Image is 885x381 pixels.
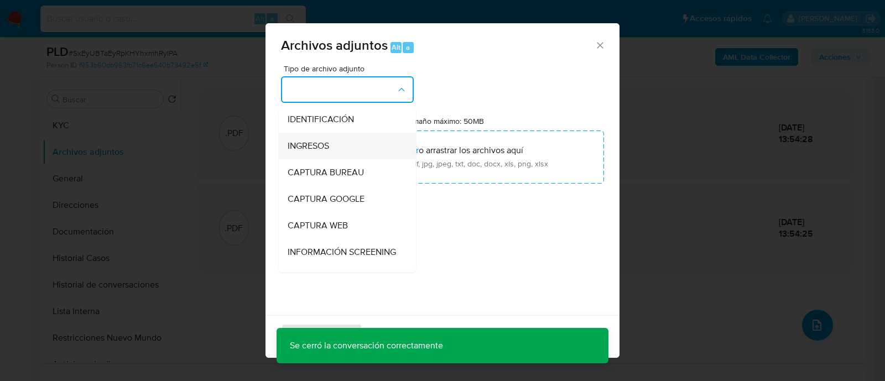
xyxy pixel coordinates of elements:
span: CAPTURA BUREAU [288,167,364,178]
span: CAPTURA GOOGLE [288,194,365,205]
span: Archivos adjuntos [281,35,388,55]
span: Alt [392,42,400,53]
span: Cancelar [381,325,417,349]
button: Cancelar [367,323,431,350]
span: Tipo de archivo adjunto [284,65,417,72]
label: Tamaño máximo: 50MB [405,116,484,126]
span: a [406,42,410,53]
span: INFORMACIÓN SCREENING [288,247,396,258]
span: CAPTURA WEB [288,220,348,231]
span: IDENTIFICACIÓN [288,114,354,125]
span: INGRESOS [288,140,329,152]
button: Cerrar [595,40,605,50]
